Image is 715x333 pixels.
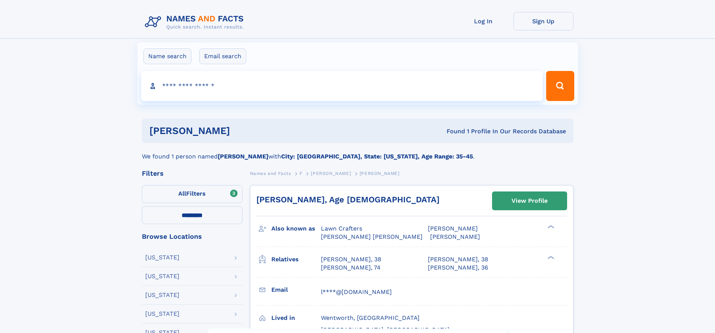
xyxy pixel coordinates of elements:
label: Email search [199,48,246,64]
h3: Also known as [271,222,321,235]
div: Found 1 Profile In Our Records Database [338,127,566,136]
span: Wentworth, [GEOGRAPHIC_DATA] [321,314,420,321]
div: ❯ [546,255,555,260]
h3: Relatives [271,253,321,266]
a: Sign Up [513,12,574,30]
a: [PERSON_NAME], 38 [428,255,488,264]
a: [PERSON_NAME], 38 [321,255,381,264]
a: [PERSON_NAME] [311,169,351,178]
div: Browse Locations [142,233,242,240]
div: [US_STATE] [145,273,179,279]
a: F [300,169,303,178]
span: [PERSON_NAME] [428,225,478,232]
h3: Lived in [271,312,321,324]
div: Filters [142,170,242,177]
h1: [PERSON_NAME] [149,126,339,136]
a: Names and Facts [250,169,291,178]
input: search input [141,71,543,101]
label: Name search [143,48,191,64]
h3: Email [271,283,321,296]
div: [US_STATE] [145,292,179,298]
span: [PERSON_NAME] [311,171,351,176]
b: City: [GEOGRAPHIC_DATA], State: [US_STATE], Age Range: 35-45 [281,153,473,160]
div: [US_STATE] [145,255,179,261]
a: [PERSON_NAME], 36 [428,264,488,272]
div: View Profile [512,192,548,209]
span: [PERSON_NAME] [360,171,400,176]
span: All [178,190,186,197]
span: [PERSON_NAME] [PERSON_NAME] [321,233,423,240]
a: [PERSON_NAME], 74 [321,264,381,272]
div: [US_STATE] [145,311,179,317]
a: [PERSON_NAME], Age [DEMOGRAPHIC_DATA] [256,195,440,204]
div: ❯ [546,225,555,229]
button: Search Button [546,71,574,101]
span: F [300,171,303,176]
span: Lawn Crafters [321,225,362,232]
a: Log In [453,12,513,30]
img: Logo Names and Facts [142,12,250,32]
label: Filters [142,185,242,203]
b: [PERSON_NAME] [218,153,268,160]
div: We found 1 person named with . [142,143,574,161]
a: View Profile [492,192,567,210]
span: [PERSON_NAME] [430,233,480,240]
